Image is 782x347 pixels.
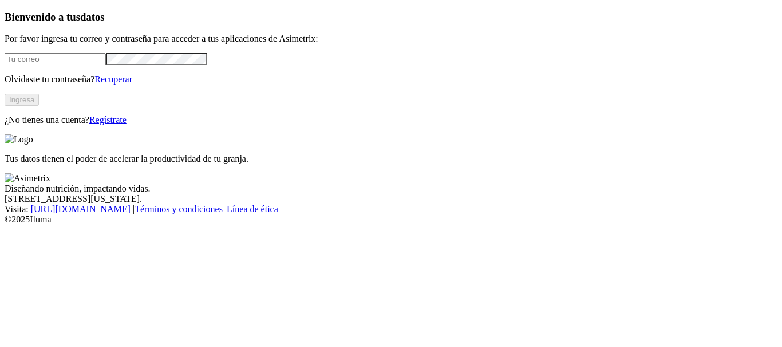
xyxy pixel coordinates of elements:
p: ¿No tienes una cuenta? [5,115,777,125]
img: Logo [5,134,33,145]
div: [STREET_ADDRESS][US_STATE]. [5,194,777,204]
a: Línea de ética [227,204,278,214]
input: Tu correo [5,53,106,65]
div: Diseñando nutrición, impactando vidas. [5,184,777,194]
a: Términos y condiciones [135,204,223,214]
div: Visita : | | [5,204,777,214]
a: [URL][DOMAIN_NAME] [31,204,131,214]
span: datos [80,11,105,23]
img: Asimetrix [5,173,50,184]
button: Ingresa [5,94,39,106]
p: Olvidaste tu contraseña? [5,74,777,85]
h3: Bienvenido a tus [5,11,777,23]
p: Tus datos tienen el poder de acelerar la productividad de tu granja. [5,154,777,164]
div: © 2025 Iluma [5,214,777,225]
a: Recuperar [94,74,132,84]
a: Regístrate [89,115,127,125]
p: Por favor ingresa tu correo y contraseña para acceder a tus aplicaciones de Asimetrix: [5,34,777,44]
